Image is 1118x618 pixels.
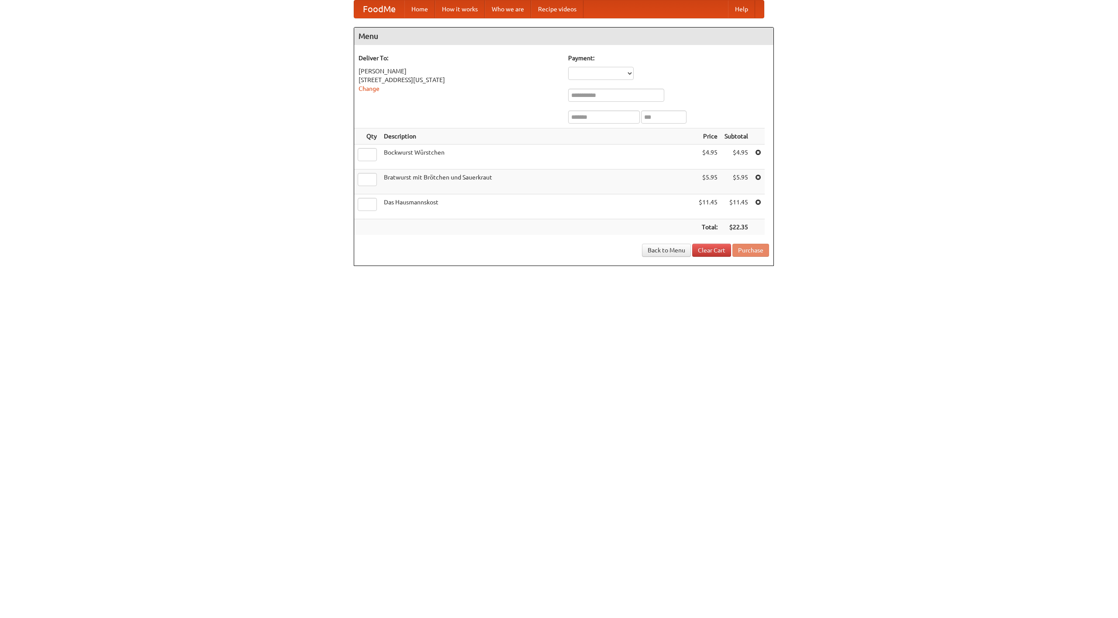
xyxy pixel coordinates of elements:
[728,0,755,18] a: Help
[354,28,773,45] h4: Menu
[692,244,731,257] a: Clear Cart
[380,169,695,194] td: Bratwurst mit Brötchen und Sauerkraut
[721,194,752,219] td: $11.45
[354,128,380,145] th: Qty
[695,128,721,145] th: Price
[435,0,485,18] a: How it works
[642,244,691,257] a: Back to Menu
[485,0,531,18] a: Who we are
[359,54,559,62] h5: Deliver To:
[568,54,769,62] h5: Payment:
[695,145,721,169] td: $4.95
[721,145,752,169] td: $4.95
[721,169,752,194] td: $5.95
[695,169,721,194] td: $5.95
[531,0,583,18] a: Recipe videos
[695,219,721,235] th: Total:
[721,219,752,235] th: $22.35
[359,85,380,92] a: Change
[354,0,404,18] a: FoodMe
[359,67,559,76] div: [PERSON_NAME]
[380,128,695,145] th: Description
[732,244,769,257] button: Purchase
[359,76,559,84] div: [STREET_ADDRESS][US_STATE]
[721,128,752,145] th: Subtotal
[380,145,695,169] td: Bockwurst Würstchen
[404,0,435,18] a: Home
[380,194,695,219] td: Das Hausmannskost
[695,194,721,219] td: $11.45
